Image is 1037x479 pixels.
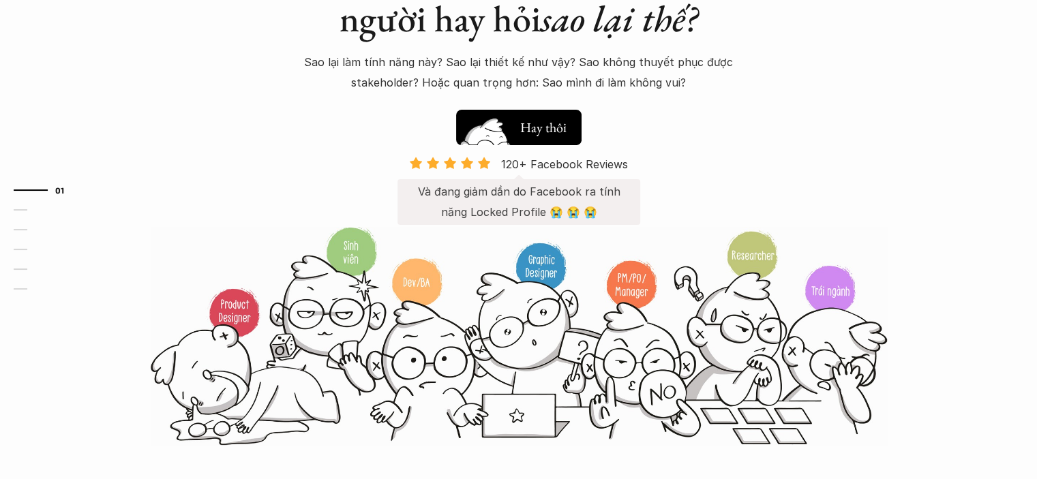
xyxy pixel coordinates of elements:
a: 120+ Facebook ReviewsVà đang giảm dần do Facebook ra tính năng Locked Profile 😭 😭 😭 [397,156,640,225]
a: Hay thôi [456,103,582,145]
a: 01 [14,182,78,198]
button: Hay thôi [456,110,582,145]
p: Sao lại làm tính năng này? Sao lại thiết kế như vậy? Sao không thuyết phục được stakeholder? Hoặc... [280,52,757,93]
p: Và đang giảm dần do Facebook ra tính năng Locked Profile 😭 😭 😭 [411,181,627,223]
strong: 01 [55,185,65,195]
p: 120+ Facebook Reviews [501,154,628,174]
